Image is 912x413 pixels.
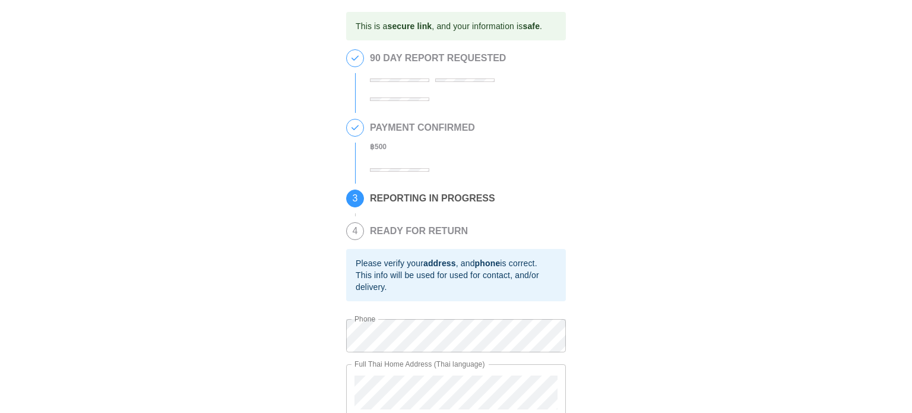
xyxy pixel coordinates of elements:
[387,21,432,31] b: secure link
[423,258,456,268] b: address
[370,193,495,204] h2: REPORTING IN PROGRESS
[370,122,475,133] h2: PAYMENT CONFIRMED
[356,15,542,37] div: This is a , and your information is .
[347,50,363,67] span: 1
[475,258,501,268] b: phone
[370,226,468,237] h2: READY FOR RETURN
[522,21,540,31] b: safe
[370,53,560,64] h2: 90 DAY REPORT REQUESTED
[347,223,363,239] span: 4
[356,257,556,269] div: Please verify your , and is correct.
[370,143,387,151] b: ฿ 500
[347,190,363,207] span: 3
[356,269,556,293] div: This info will be used for used for contact, and/or delivery.
[347,119,363,136] span: 2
